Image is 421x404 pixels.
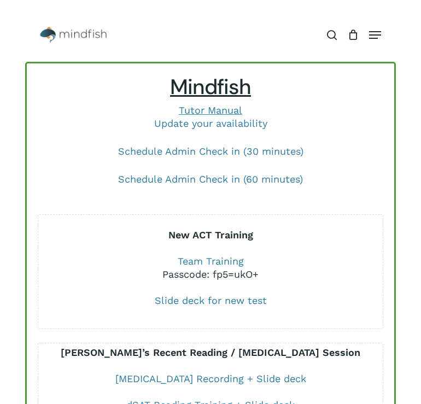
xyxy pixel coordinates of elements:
[40,27,107,43] img: Mindfish Test Prep & Academics
[38,268,382,281] div: Passcode: fp5=ukO+
[178,255,244,267] a: Team Training
[179,104,242,116] a: Tutor Manual
[154,118,267,129] a: Update your availability
[369,30,381,40] a: Navigation Menu
[342,21,364,49] a: Cart
[25,21,396,49] header: Main Menu
[61,347,360,358] b: [PERSON_NAME]’s Recent Reading / [MEDICAL_DATA] Session
[118,173,303,185] a: Schedule Admin Check in (60 minutes)
[155,295,267,306] a: Slide deck for new test
[115,373,306,384] a: [MEDICAL_DATA] Recording + Slide deck
[118,145,303,157] a: Schedule Admin Check in (30 minutes)
[168,229,253,241] b: New ACT Training
[170,73,251,101] span: Mindfish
